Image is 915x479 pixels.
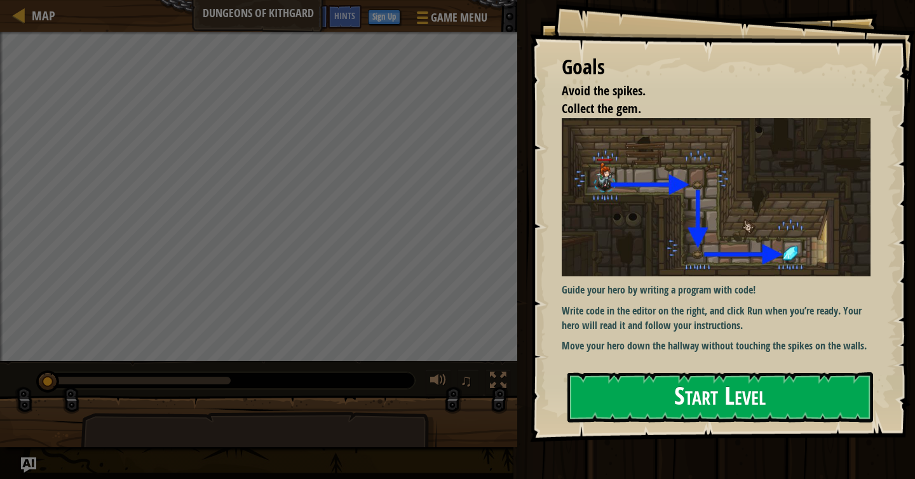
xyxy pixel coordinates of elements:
button: Sign Up [368,10,400,25]
span: Avoid the spikes. [562,82,646,99]
button: Toggle fullscreen [485,369,511,395]
div: Goals [562,53,871,82]
button: Ask AI [21,457,36,473]
span: Hints [334,10,355,22]
p: Move your hero down the hallway without touching the spikes on the walls. [562,339,871,353]
button: Game Menu [407,5,495,35]
span: Collect the gem. [562,100,641,117]
button: Start Level [567,372,873,422]
button: ♫ [457,369,479,395]
button: Ask AI [294,5,328,29]
span: Map [32,7,55,24]
span: Ask AI [300,10,322,22]
li: Collect the gem. [546,100,867,118]
li: Avoid the spikes. [546,82,867,100]
p: Guide your hero by writing a program with code! [562,283,871,297]
span: ♫ [460,371,473,390]
p: Write code in the editor on the right, and click Run when you’re ready. Your hero will read it an... [562,304,871,333]
img: Dungeons of kithgard [562,118,871,276]
a: Map [25,7,55,24]
button: Adjust volume [426,369,451,395]
span: Game Menu [431,10,487,26]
